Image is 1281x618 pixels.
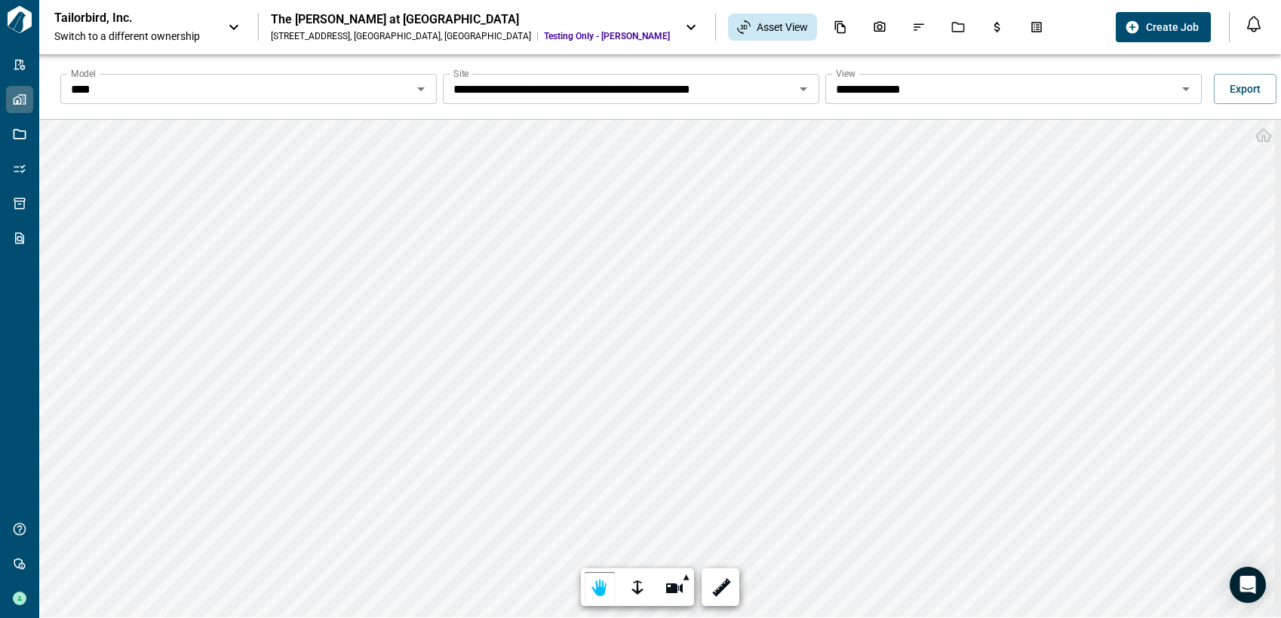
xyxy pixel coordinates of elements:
[942,14,974,40] div: Jobs
[1175,78,1197,99] button: Open
[793,78,814,99] button: Open
[1214,74,1276,104] button: Export
[836,67,856,80] label: View
[1230,81,1261,96] span: Export
[271,30,531,42] div: [STREET_ADDRESS] , [GEOGRAPHIC_DATA] , [GEOGRAPHIC_DATA]
[757,20,808,35] span: Asset View
[271,12,670,27] div: The [PERSON_NAME] at [GEOGRAPHIC_DATA]
[1021,14,1052,40] div: Takeoff Center
[544,30,670,42] span: Testing Only - [PERSON_NAME]
[825,14,856,40] div: Documents
[1242,12,1266,36] button: Open notification feed
[903,14,935,40] div: Issues & Info
[864,14,895,40] div: Photos
[54,29,213,44] span: Switch to a different ownership
[54,11,190,26] p: Tailorbird, Inc.
[1116,12,1211,42] button: Create Job
[1146,20,1199,35] span: Create Job
[1230,567,1266,603] div: Open Intercom Messenger
[728,14,817,41] div: Asset View
[981,14,1013,40] div: Budgets
[71,67,96,80] label: Model
[410,78,432,99] button: Open
[453,67,468,80] label: Site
